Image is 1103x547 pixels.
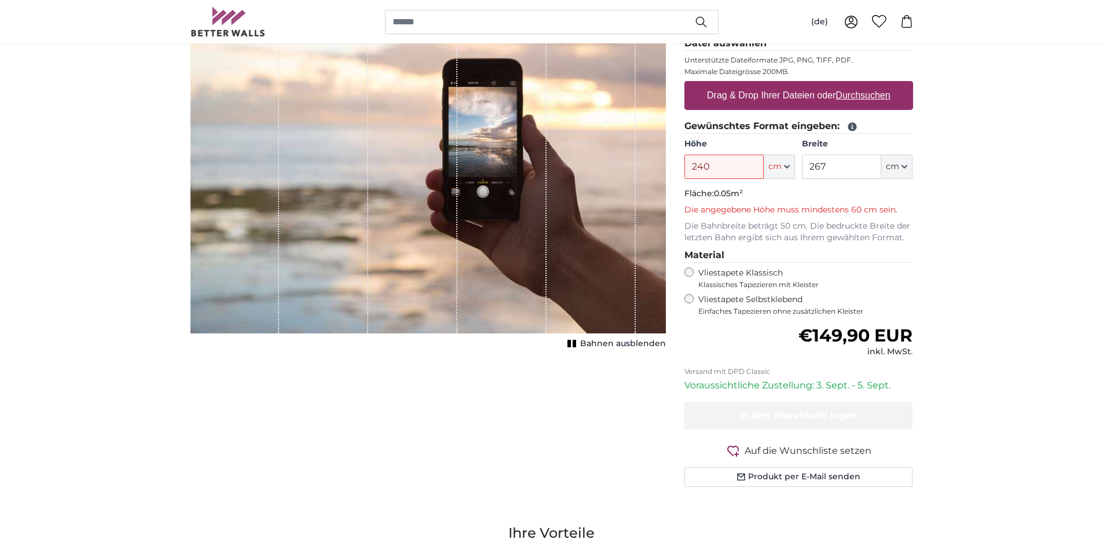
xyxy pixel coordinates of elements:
button: (de) [802,12,837,32]
span: €149,90 EUR [798,325,913,346]
label: Höhe [684,138,795,150]
div: inkl. MwSt. [798,346,913,358]
button: cm [764,155,795,179]
legend: Material [684,248,913,263]
label: Vliestapete Klassisch [698,267,903,289]
p: Versand mit DPD Classic [684,367,913,376]
span: Klassisches Tapezieren mit Kleister [698,280,903,289]
span: Auf die Wunschliste setzen [745,444,871,458]
h3: Ihre Vorteile [190,524,913,542]
span: In den Warenkorb legen [739,410,858,421]
legend: Datei auswählen [684,36,913,51]
img: Betterwalls [190,7,266,36]
label: Breite [802,138,913,150]
button: Produkt per E-Mail senden [684,467,913,487]
p: Die Bahnbreite beträgt 50 cm. Die bedruckte Breite der letzten Bahn ergibt sich aus Ihrem gewählt... [684,221,913,244]
span: Bahnen ausblenden [580,338,666,350]
label: Drag & Drop Ihrer Dateien oder [702,84,895,107]
legend: Gewünschtes Format eingeben: [684,119,913,134]
u: Durchsuchen [836,90,890,100]
p: Die angegebene Höhe muss mindestens 60 cm sein. [684,204,913,216]
p: Voraussichtliche Zustellung: 3. Sept. - 5. Sept. [684,379,913,392]
span: cm [768,161,782,172]
p: Unterstützte Dateiformate JPG, PNG, TIFF, PDF. [684,56,913,65]
button: Auf die Wunschliste setzen [684,443,913,458]
span: cm [886,161,899,172]
p: Maximale Dateigrösse 200MB. [684,67,913,76]
button: In den Warenkorb legen [684,402,913,429]
label: Vliestapete Selbstklebend [698,294,913,316]
button: Bahnen ausblenden [564,336,666,352]
span: 0.05m² [714,188,743,199]
button: cm [881,155,913,179]
span: Einfaches Tapezieren ohne zusätzlichen Kleister [698,307,913,316]
p: Fläche: [684,188,913,200]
